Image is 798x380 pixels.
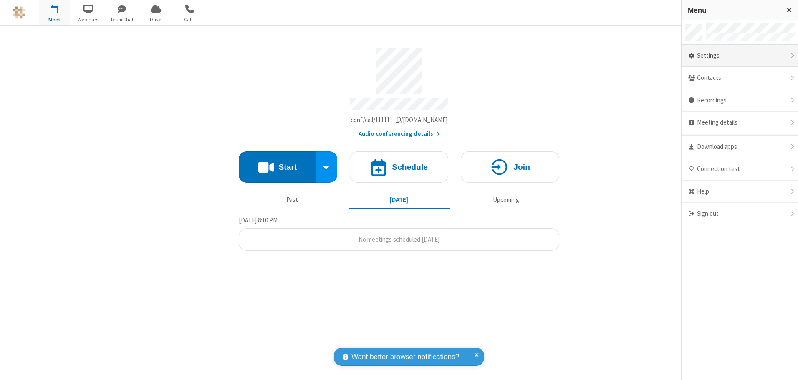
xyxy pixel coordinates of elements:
[106,16,138,23] span: Team Chat
[682,136,798,158] div: Download apps
[682,112,798,134] div: Meeting details
[456,192,556,208] button: Upcoming
[351,116,448,124] span: Copy my meeting room link
[461,151,559,183] button: Join
[140,16,172,23] span: Drive
[39,16,70,23] span: Meet
[278,163,297,171] h4: Start
[13,6,25,19] img: QA Selenium DO NOT DELETE OR CHANGE
[174,16,205,23] span: Calls
[351,115,448,125] button: Copy my meeting room linkCopy my meeting room link
[682,67,798,89] div: Contacts
[688,6,779,14] h3: Menu
[239,215,559,251] section: Today's Meetings
[682,45,798,67] div: Settings
[350,151,448,183] button: Schedule
[351,352,459,362] span: Want better browser notifications?
[682,89,798,112] div: Recordings
[316,151,338,183] div: Start conference options
[682,203,798,225] div: Sign out
[513,163,530,171] h4: Join
[73,16,104,23] span: Webinars
[392,163,428,171] h4: Schedule
[359,235,439,243] span: No meetings scheduled [DATE]
[239,41,559,139] section: Account details
[349,192,450,208] button: [DATE]
[242,192,343,208] button: Past
[359,129,440,139] button: Audio conferencing details
[682,158,798,181] div: Connection test
[239,216,278,224] span: [DATE] 8:10 PM
[239,151,316,183] button: Start
[682,181,798,203] div: Help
